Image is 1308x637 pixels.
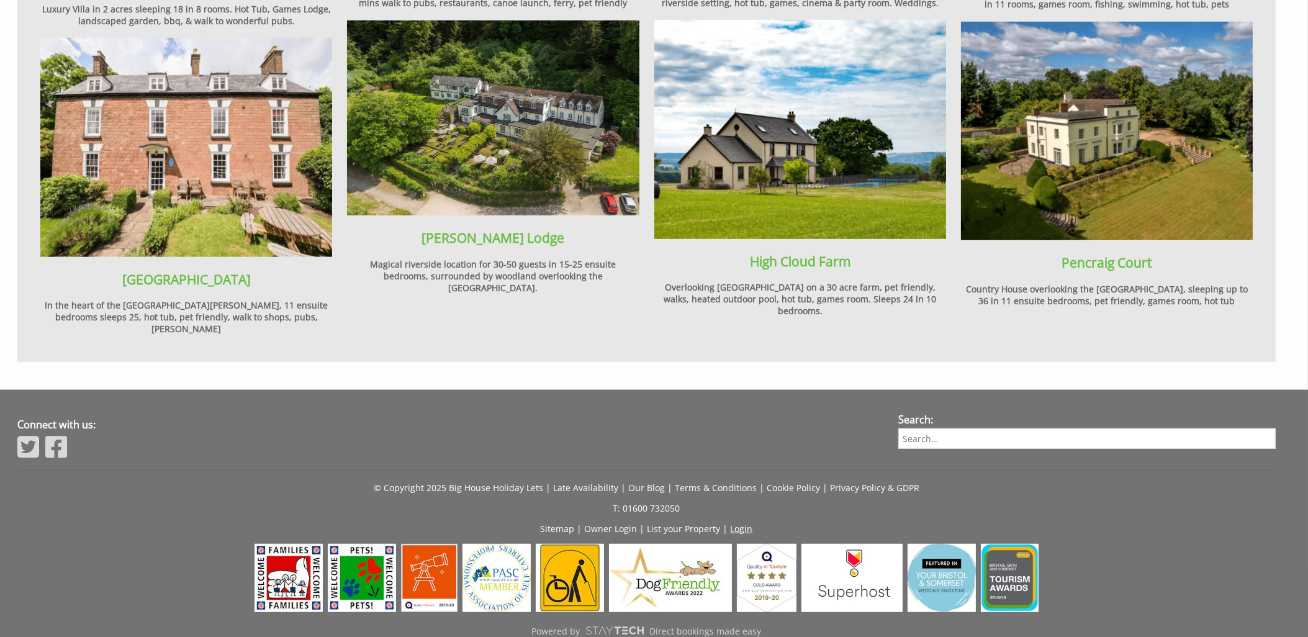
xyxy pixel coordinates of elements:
[122,271,251,288] a: [GEOGRAPHIC_DATA]
[536,544,604,612] img: Mobility - Mobility
[731,523,753,535] a: Login
[640,523,645,535] span: |
[621,482,626,494] span: |
[647,523,721,535] a: List your Property
[577,523,582,535] span: |
[546,482,551,494] span: |
[45,435,67,459] img: Facebook
[628,482,665,494] a: Our Blog
[654,20,946,239] img: Highcloud Farm
[40,38,332,257] img: Forest House
[675,482,757,494] a: Terms & Conditions
[981,544,1039,612] img: Bristol, bath & somerset tourism awards - Bristol, bath & somerset tourism awards
[374,482,543,494] a: © Copyright 2025 Big House Holiday Lets
[961,22,1253,241] img: Pencraig Court
[613,502,680,514] a: T: 01600 732050
[737,544,797,612] img: Quality in Tourism - Gold Award
[541,523,575,535] a: Sitemap
[750,253,850,270] a: High Cloud Farm
[654,281,946,317] h4: Overlooking [GEOGRAPHIC_DATA] on a 30 acre farm, pet friendly, walks, heated outdoor pool, hot tu...
[908,544,976,612] img: Your Bristol & Somerset Wedding Magazine - 2024 - Your Bristol & Somerset Wedding Magazine - 2024
[401,544,458,612] img: Quality in Tourism - Great4 Dark Skies
[723,523,728,535] span: |
[347,258,639,294] h4: Magical riverside location for 30-50 guests in 15-25 ensuite bedrooms, surrounded by woodland ove...
[17,435,39,459] img: Twitter
[347,20,639,215] img: Symonds Yat Lodge
[830,482,919,494] a: Privacy Policy & GDPR
[667,482,672,494] span: |
[553,482,618,494] a: Late Availability
[801,544,903,612] img: Airbnb - Superhost
[17,418,873,431] h3: Connect with us:
[255,544,323,612] img: Visit England - Families Welcome
[462,544,531,612] img: PASC - PASC UK Members
[585,523,638,535] a: Owner Login
[898,428,1276,449] input: Search...
[609,544,731,612] img: Dog Friendly Awards - Dog Friendly - Dog Friendly Awards
[40,3,332,27] h4: Luxury Villa in 2 acres sleeping 18 in 8 rooms. Hot Tub, Games Lodge, landscaped garden, bbq, & w...
[823,482,828,494] span: |
[759,482,764,494] span: |
[767,482,820,494] a: Cookie Policy
[961,283,1253,307] h4: Country House overlooking the [GEOGRAPHIC_DATA], sleeping up to 36 in 11 ensuite bedrooms, pet fr...
[898,413,1276,427] h3: Search:
[328,544,396,612] img: Visit England - Pets Welcome
[422,229,564,246] a: [PERSON_NAME] Lodge
[1062,254,1152,271] a: Pencraig Court
[40,299,332,335] h4: In the heart of the [GEOGRAPHIC_DATA][PERSON_NAME], 11 ensuite bedrooms sleeps 25, hot tub, pet f...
